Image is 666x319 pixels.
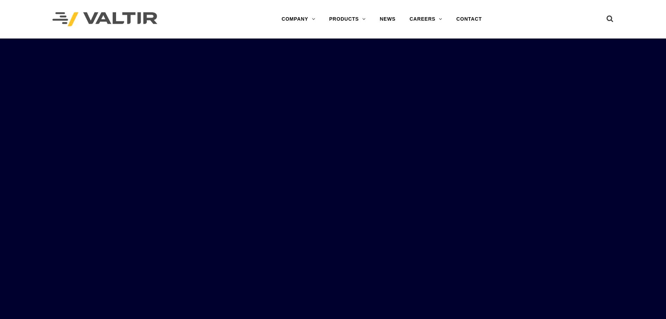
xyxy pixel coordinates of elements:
a: CONTACT [449,12,489,26]
a: PRODUCTS [322,12,373,26]
a: COMPANY [274,12,322,26]
a: CAREERS [402,12,449,26]
a: NEWS [373,12,402,26]
img: Valtir [52,12,157,27]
